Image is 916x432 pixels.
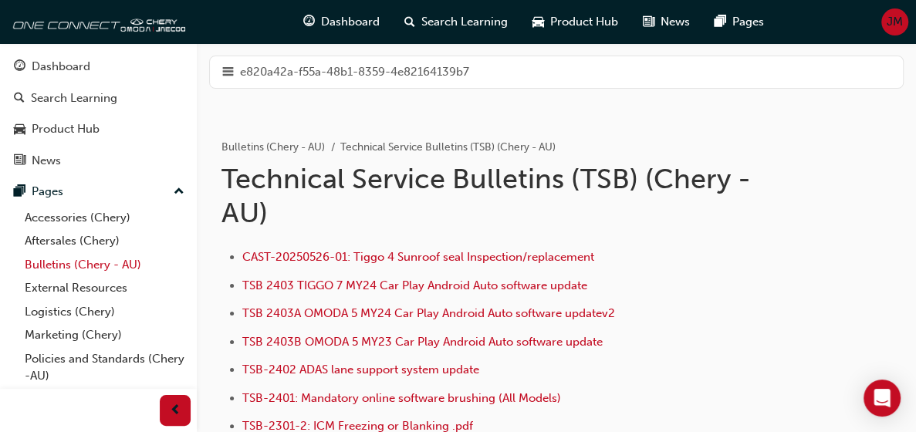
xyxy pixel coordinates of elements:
span: car-icon [532,12,544,32]
div: Pages [32,183,63,201]
span: guage-icon [14,60,25,74]
div: Product Hub [32,120,100,138]
a: Dashboard [6,52,191,81]
a: search-iconSearch Learning [392,6,520,38]
button: JM [881,8,908,35]
span: search-icon [14,92,25,106]
span: e820a42a-f55a-48b1-8359-4e82164139b7 [240,63,469,81]
a: Policies and Standards (Chery -AU) [19,347,191,388]
a: TSB 2403B OMODA 5 MY23 Car Play Android Auto software update [242,335,603,349]
a: Marketing (Chery) [19,323,191,347]
span: news-icon [643,12,654,32]
a: guage-iconDashboard [291,6,392,38]
span: search-icon [404,12,415,32]
button: Pages [6,177,191,206]
a: Bulletins (Chery - AU) [19,253,191,277]
a: pages-iconPages [702,6,776,38]
div: News [32,152,61,170]
div: Dashboard [32,58,90,76]
span: News [661,13,690,31]
span: car-icon [14,123,25,137]
a: External Resources [19,276,191,300]
span: Pages [732,13,764,31]
span: Product Hub [550,13,618,31]
button: DashboardSearch LearningProduct HubNews [6,49,191,177]
a: TSB-2402 ADAS lane support system update [242,363,479,376]
h1: Technical Service Bulletins (TSB) (Chery - AU) [221,162,799,229]
a: CAST-20250526-01: Tiggo 4 Sunroof seal Inspection/replacement [242,250,594,264]
a: Product Hub [6,115,191,143]
span: Search Learning [421,13,508,31]
a: TSB-2401: Mandatory online software brushing (All Models) [242,391,561,405]
span: hamburger-icon [222,62,234,82]
a: Logistics (Chery) [19,300,191,324]
div: Open Intercom Messenger [864,380,901,417]
img: oneconnect [8,6,185,37]
span: prev-icon [170,401,181,420]
a: Search Learning [6,84,191,113]
a: News [6,147,191,175]
a: Technical Hub Workshop information [19,388,191,429]
a: Aftersales (Chery) [19,229,191,253]
span: up-icon [174,182,184,202]
span: JM [887,13,903,31]
a: Accessories (Chery) [19,206,191,230]
span: pages-icon [715,12,726,32]
span: guage-icon [303,12,315,32]
span: pages-icon [14,185,25,199]
span: Dashboard [321,13,380,31]
span: news-icon [14,154,25,168]
div: Search Learning [31,89,117,107]
a: news-iconNews [630,6,702,38]
a: car-iconProduct Hub [520,6,630,38]
a: Bulletins (Chery - AU) [221,140,325,154]
li: Technical Service Bulletins (TSB) (Chery - AU) [340,139,556,157]
a: TSB 2403 TIGGO 7 MY24 Car Play Android Auto software update [242,278,587,292]
button: hamburger-icone820a42a-f55a-48b1-8359-4e82164139b7 [209,56,904,89]
a: TSB 2403A OMODA 5 MY24 Car Play Android Auto software updatev2 [242,306,615,320]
